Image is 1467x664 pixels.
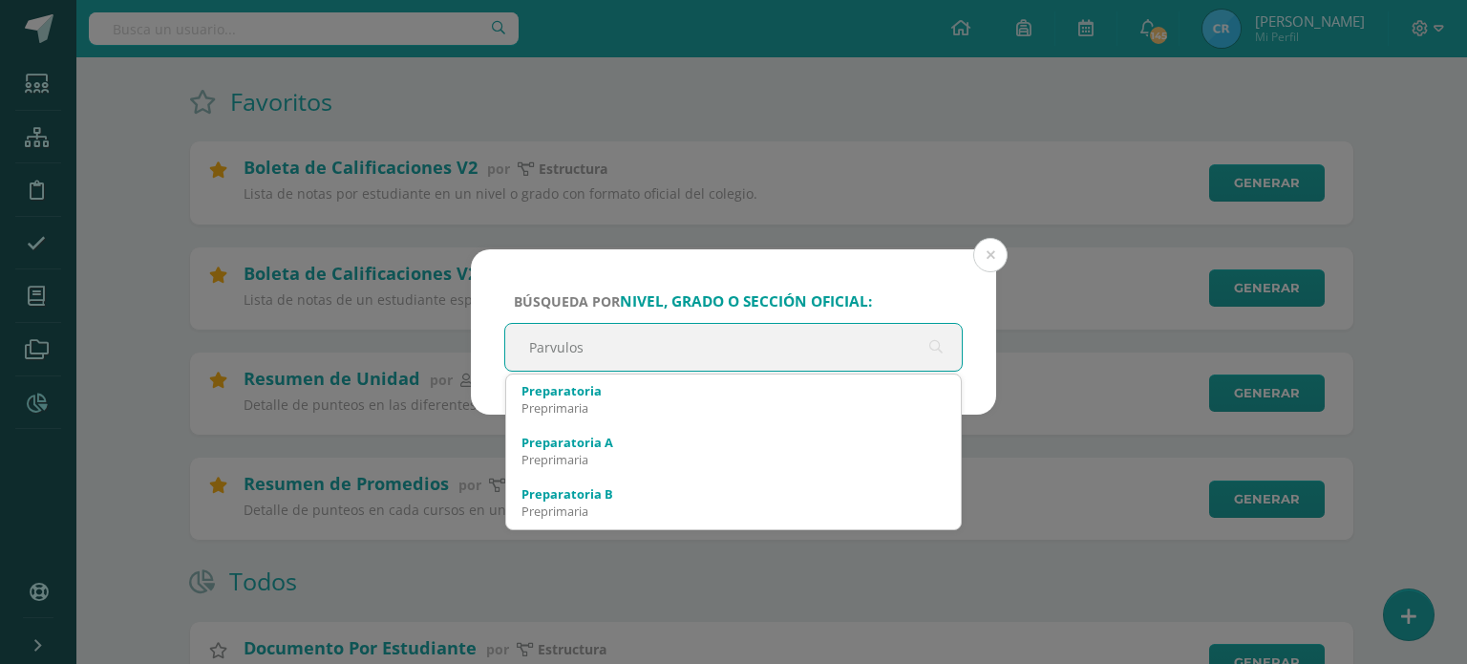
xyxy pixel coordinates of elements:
div: Preprimaria [521,399,946,417]
div: Preparatoria A [521,434,946,451]
button: Close (Esc) [973,238,1008,272]
div: Preparatoria [521,382,946,399]
div: Preparatoria B [521,485,946,503]
span: Búsqueda por [514,292,872,311]
div: Preprimaria [521,503,946,520]
strong: nivel, grado o sección oficial: [620,291,872,311]
div: Preprimaria [521,451,946,468]
input: ej. Primero primaria, etc. [505,324,962,371]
